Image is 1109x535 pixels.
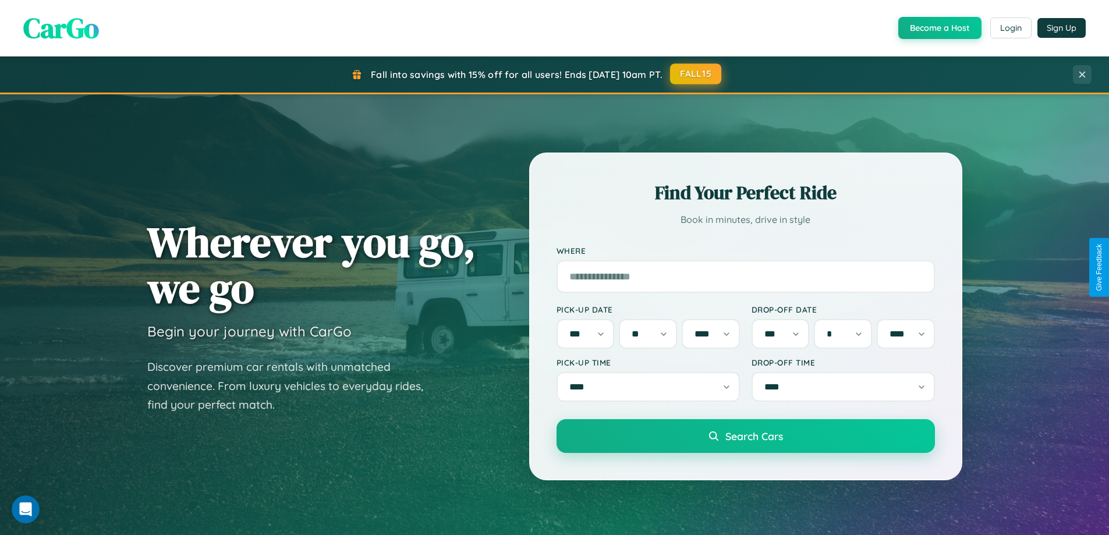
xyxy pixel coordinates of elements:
button: Login [990,17,1032,38]
p: Book in minutes, drive in style [557,211,935,228]
h1: Wherever you go, we go [147,219,476,311]
label: Drop-off Time [752,357,935,367]
h2: Find Your Perfect Ride [557,180,935,206]
h3: Begin your journey with CarGo [147,323,352,340]
button: Search Cars [557,419,935,453]
span: Fall into savings with 15% off for all users! Ends [DATE] 10am PT. [371,69,662,80]
span: CarGo [23,9,99,47]
label: Where [557,246,935,256]
p: Discover premium car rentals with unmatched convenience. From luxury vehicles to everyday rides, ... [147,357,438,414]
iframe: Intercom live chat [12,495,40,523]
span: Search Cars [725,430,783,442]
label: Pick-up Date [557,304,740,314]
button: FALL15 [670,63,721,84]
label: Pick-up Time [557,357,740,367]
div: Give Feedback [1095,244,1103,291]
button: Become a Host [898,17,982,39]
label: Drop-off Date [752,304,935,314]
button: Sign Up [1037,18,1086,38]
